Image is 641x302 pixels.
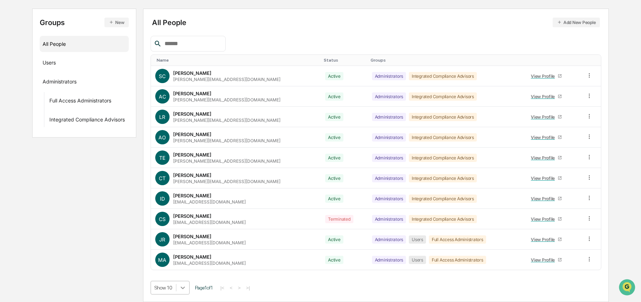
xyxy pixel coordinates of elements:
[218,285,226,291] button: |<
[409,92,477,101] div: Integrated Compliance Advisors
[531,196,558,201] div: View Profile
[409,113,477,121] div: Integrated Compliance Advisors
[173,131,211,137] div: [PERSON_NAME]
[159,155,165,161] span: TE
[531,176,558,181] div: View Profile
[325,92,343,101] div: Active
[528,234,565,245] a: View Profile
[372,113,406,121] div: Administrators
[372,174,406,182] div: Administrators
[409,133,477,142] div: Integrated Compliance Advisors
[173,240,246,245] div: [EMAIL_ADDRESS][DOMAIN_NAME]
[24,62,90,68] div: We're available if you need us!
[195,285,213,291] span: Page 1 of 1
[528,111,565,123] a: View Profile
[173,70,211,76] div: [PERSON_NAME]
[409,235,426,244] div: Users
[173,77,280,82] div: [PERSON_NAME][EMAIL_ADDRESS][DOMAIN_NAME]
[371,58,521,63] div: Toggle SortBy
[152,18,600,27] div: All People
[173,118,280,123] div: [PERSON_NAME][EMAIL_ADDRESS][DOMAIN_NAME]
[325,174,343,182] div: Active
[40,18,129,27] div: Groups
[173,234,211,239] div: [PERSON_NAME]
[325,133,343,142] div: Active
[528,132,565,143] a: View Profile
[7,15,130,27] p: How can we help?
[527,58,579,63] div: Toggle SortBy
[14,90,46,97] span: Preclearance
[531,114,558,120] div: View Profile
[159,73,166,79] span: SC
[49,87,92,100] a: 🗄️Attestations
[173,91,211,96] div: [PERSON_NAME]
[71,121,87,127] span: Pylon
[157,58,318,63] div: Toggle SortBy
[528,71,565,82] a: View Profile
[409,195,477,203] div: Integrated Compliance Advisors
[173,199,246,205] div: [EMAIL_ADDRESS][DOMAIN_NAME]
[49,97,111,106] div: Full Access Administrators
[236,285,243,291] button: >
[325,215,353,223] div: Terminated
[372,256,406,264] div: Administrators
[14,104,45,111] span: Data Lookup
[43,78,77,87] div: Administrators
[409,256,426,264] div: Users
[429,256,486,264] div: Full Access Administrators
[325,256,343,264] div: Active
[49,116,125,125] div: Integrated Compliance Advisors
[159,236,165,243] span: JR
[528,173,565,184] a: View Profile
[372,92,406,101] div: Administrators
[553,18,600,27] button: Add New People
[618,278,637,298] iframe: Open customer support
[528,214,565,225] a: View Profile
[7,105,13,110] div: 🔎
[372,215,406,223] div: Administrators
[159,114,165,120] span: LR
[372,154,406,162] div: Administrators
[173,254,211,260] div: [PERSON_NAME]
[173,172,211,178] div: [PERSON_NAME]
[531,257,558,263] div: View Profile
[173,138,280,143] div: [PERSON_NAME][EMAIL_ADDRESS][DOMAIN_NAME]
[4,101,48,114] a: 🔎Data Lookup
[531,237,558,242] div: View Profile
[173,260,246,266] div: [EMAIL_ADDRESS][DOMAIN_NAME]
[531,216,558,222] div: View Profile
[122,57,130,66] button: Start new chat
[158,134,166,140] span: AO
[528,152,565,163] a: View Profile
[7,55,20,68] img: 1746055101610-c473b297-6a78-478c-a979-82029cc54cd1
[325,235,343,244] div: Active
[4,87,49,100] a: 🖐️Preclearance
[325,72,343,80] div: Active
[43,38,126,50] div: All People
[24,55,117,62] div: Start new chat
[173,111,211,117] div: [PERSON_NAME]
[409,215,477,223] div: Integrated Compliance Advisors
[43,59,56,68] div: Users
[528,193,565,204] a: View Profile
[409,154,477,162] div: Integrated Compliance Advisors
[531,155,558,160] div: View Profile
[531,135,558,140] div: View Profile
[173,152,211,158] div: [PERSON_NAME]
[173,193,211,198] div: [PERSON_NAME]
[173,179,280,184] div: [PERSON_NAME][EMAIL_ADDRESS][DOMAIN_NAME]
[324,58,364,63] div: Toggle SortBy
[587,58,598,63] div: Toggle SortBy
[159,94,166,100] span: AC
[372,235,406,244] div: Administrators
[325,195,343,203] div: Active
[409,72,477,80] div: Integrated Compliance Advisors
[173,158,280,164] div: [PERSON_NAME][EMAIL_ADDRESS][DOMAIN_NAME]
[429,235,486,244] div: Full Access Administrators
[409,174,477,182] div: Integrated Compliance Advisors
[160,196,165,202] span: ID
[372,133,406,142] div: Administrators
[372,72,406,80] div: Administrators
